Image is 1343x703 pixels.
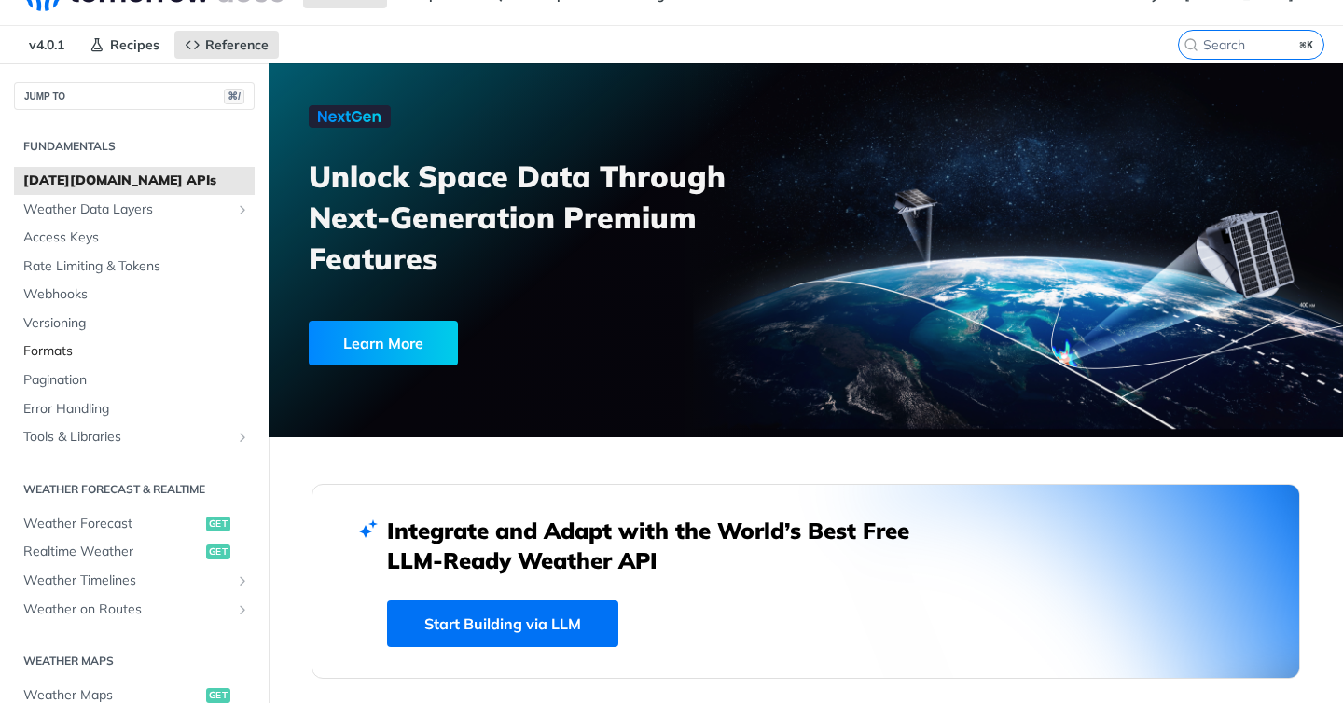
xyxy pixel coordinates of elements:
[309,105,391,128] img: NextGen
[23,371,250,390] span: Pagination
[235,602,250,617] button: Show subpages for Weather on Routes
[309,321,458,365] div: Learn More
[14,395,255,423] a: Error Handling
[14,423,255,451] a: Tools & LibrariesShow subpages for Tools & Libraries
[14,167,255,195] a: [DATE][DOMAIN_NAME] APIs
[14,338,255,365] a: Formats
[14,224,255,252] a: Access Keys
[23,543,201,561] span: Realtime Weather
[110,36,159,53] span: Recipes
[79,31,170,59] a: Recipes
[14,196,255,224] a: Weather Data LayersShow subpages for Weather Data Layers
[14,138,255,155] h2: Fundamentals
[224,89,244,104] span: ⌘/
[205,36,269,53] span: Reference
[23,572,230,590] span: Weather Timelines
[387,516,937,575] h2: Integrate and Adapt with the World’s Best Free LLM-Ready Weather API
[14,281,255,309] a: Webhooks
[14,310,255,338] a: Versioning
[14,567,255,595] a: Weather TimelinesShow subpages for Weather Timelines
[387,600,618,647] a: Start Building via LLM
[23,200,230,219] span: Weather Data Layers
[309,156,826,279] h3: Unlock Space Data Through Next-Generation Premium Features
[23,285,250,304] span: Webhooks
[23,342,250,361] span: Formats
[23,172,250,190] span: [DATE][DOMAIN_NAME] APIs
[206,517,230,531] span: get
[14,82,255,110] button: JUMP TO⌘/
[14,253,255,281] a: Rate Limiting & Tokens
[14,366,255,394] a: Pagination
[14,481,255,498] h2: Weather Forecast & realtime
[23,515,201,533] span: Weather Forecast
[235,202,250,217] button: Show subpages for Weather Data Layers
[14,510,255,538] a: Weather Forecastget
[23,600,230,619] span: Weather on Routes
[14,538,255,566] a: Realtime Weatherget
[174,31,279,59] a: Reference
[23,257,250,276] span: Rate Limiting & Tokens
[206,688,230,703] span: get
[1184,37,1198,52] svg: Search
[235,430,250,445] button: Show subpages for Tools & Libraries
[14,596,255,624] a: Weather on RoutesShow subpages for Weather on Routes
[19,31,75,59] span: v4.0.1
[1295,35,1319,54] kbd: ⌘K
[23,400,250,419] span: Error Handling
[14,653,255,669] h2: Weather Maps
[23,228,250,247] span: Access Keys
[309,321,723,365] a: Learn More
[23,314,250,333] span: Versioning
[235,573,250,588] button: Show subpages for Weather Timelines
[23,428,230,447] span: Tools & Libraries
[206,544,230,559] span: get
